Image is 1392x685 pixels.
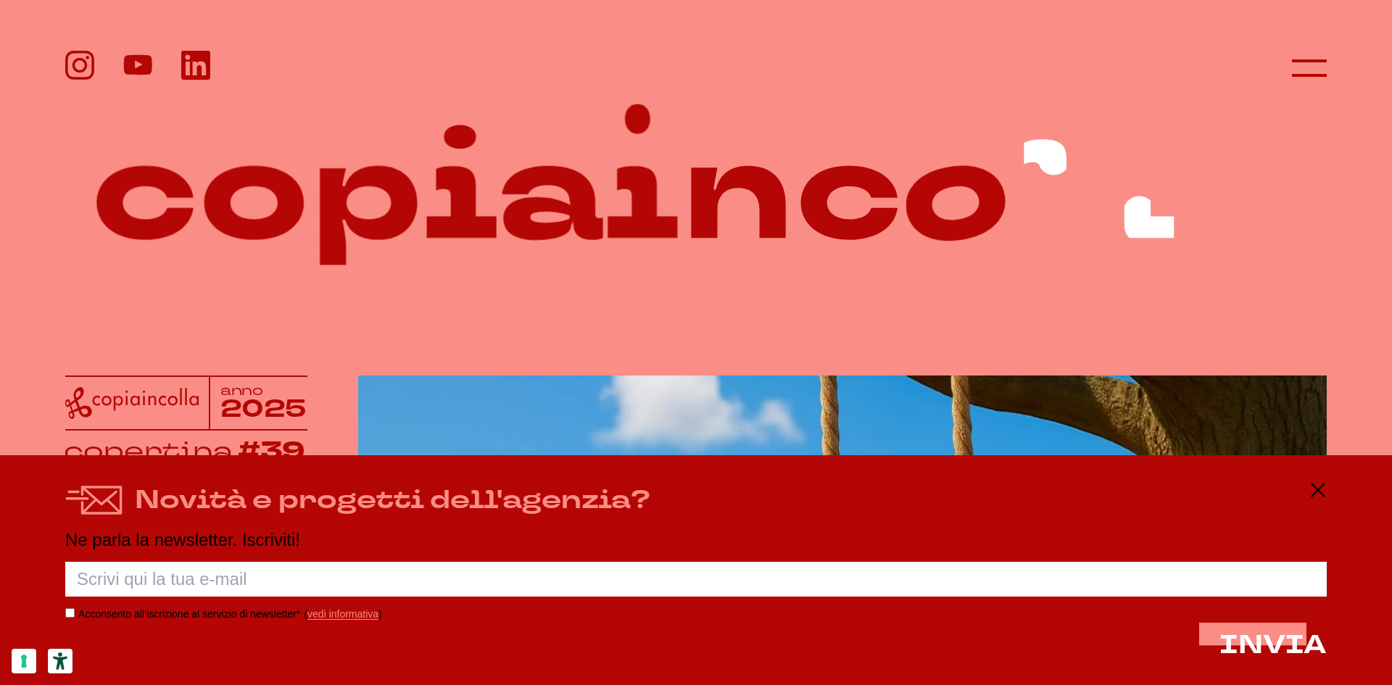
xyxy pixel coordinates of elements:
[307,608,378,620] a: vedi informativa
[1219,631,1327,660] button: INVIA
[220,393,308,426] tspan: 2025
[48,649,72,673] button: Strumenti di accessibilità
[135,481,650,520] h4: Novità e progetti dell'agenzia?
[65,531,1327,549] p: Ne parla la newsletter. Iscriviti!
[65,562,1327,597] input: Scrivi qui la tua e-mail
[239,433,307,470] tspan: #39
[78,608,300,620] label: Acconsento all’iscrizione al servizio di newsletter*
[12,649,36,673] button: Le tue preferenze relative al consenso per le tecnologie di tracciamento
[1219,628,1327,663] span: INVIA
[220,381,264,399] tspan: anno
[64,434,233,468] tspan: copertina
[304,608,381,620] span: ( )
